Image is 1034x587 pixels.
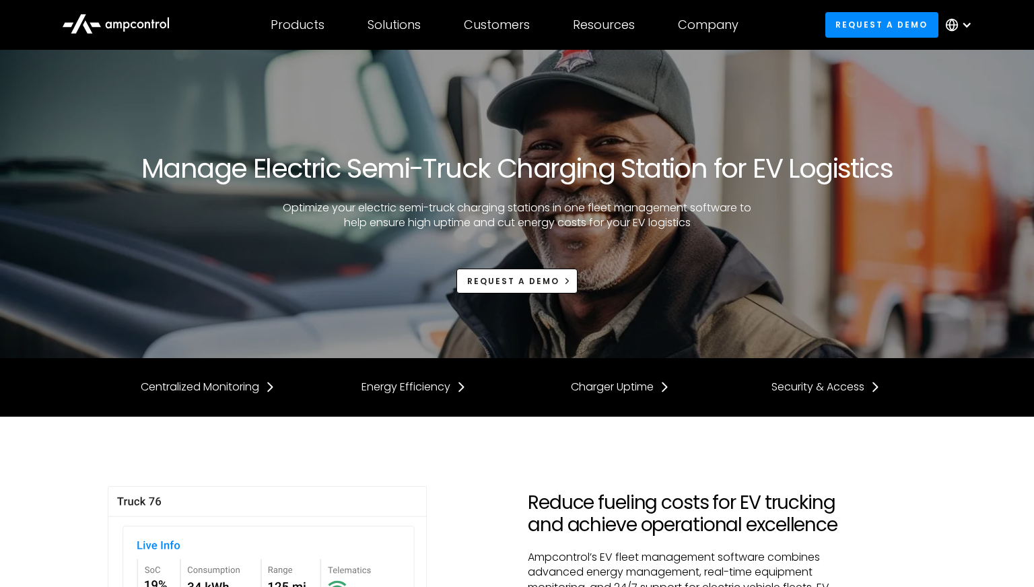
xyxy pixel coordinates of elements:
a: Centralized Monitoring [141,380,275,394]
p: Optimize your electric semi-truck charging stations in one fleet management software to help ensu... [271,201,763,231]
a: Charger Uptime [571,380,670,394]
div: Company [678,18,738,32]
div: Resources [573,18,635,32]
div: Products [271,18,324,32]
a: Request a demo [825,12,938,37]
a: Security & Access [771,380,881,394]
div: Energy Efficiency [361,380,450,394]
a: REQUEST A DEMO [456,269,578,293]
div: Centralized Monitoring [141,380,259,394]
div: Solutions [368,18,421,32]
div: Security & Access [771,380,864,394]
div: Customers [464,18,530,32]
h2: Reduce fueling costs for EV trucking and achieve operational excellence [528,491,847,537]
a: Energy Efficiency [361,380,467,394]
span: REQUEST A DEMO [467,275,559,287]
div: Charger Uptime [571,380,654,394]
h1: Manage Electric Semi-Truck Charging Station for EV Logistics [141,152,893,184]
